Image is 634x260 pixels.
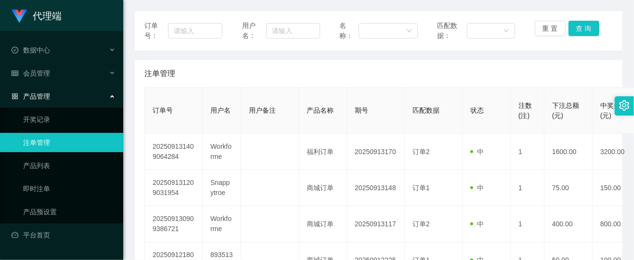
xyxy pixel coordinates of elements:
a: 注单管理 [23,133,116,152]
span: 订单2 [413,148,430,156]
td: 1600.00 [544,134,593,170]
td: 75.00 [544,170,593,206]
td: 商城订单 [299,206,347,242]
span: 用户名 [210,106,231,114]
span: 订单号： [144,21,168,41]
i: 图标: down [406,28,412,35]
a: 即时注单 [23,179,116,198]
td: 400.00 [544,206,593,242]
td: Workforme [203,206,241,242]
td: 1 [511,206,544,242]
span: 中 [470,220,484,228]
span: 订单2 [413,220,430,228]
span: 用户名： [242,21,267,41]
td: 1 [511,134,544,170]
span: 用户备注 [249,106,276,114]
span: 注单管理 [144,68,175,79]
span: 产品名称 [307,106,334,114]
span: 中奖金额(元) [600,102,627,119]
td: 202509131209031954 [145,170,203,206]
input: 请输入 [168,23,222,39]
td: Snappytroe [203,170,241,206]
span: 匹配数据： [437,21,467,41]
td: 202509131409064284 [145,134,203,170]
i: 图标: appstore-o [12,93,18,100]
span: 注数(注) [518,102,532,119]
td: 商城订单 [299,170,347,206]
button: 重 置 [535,21,566,36]
img: logo.9652507e.png [12,10,27,23]
i: 图标: down [504,28,509,35]
span: 会员管理 [12,69,50,77]
span: 中 [470,148,484,156]
a: 产品预设置 [23,202,116,221]
td: 福利订单 [299,134,347,170]
button: 查 询 [569,21,599,36]
td: 202509130909386721 [145,206,203,242]
span: 中 [470,184,484,192]
span: 期号 [355,106,368,114]
span: 下注总额(元) [552,102,579,119]
i: 图标: table [12,70,18,77]
td: 1 [511,170,544,206]
span: 订单号 [153,106,173,114]
span: 状态 [470,106,484,114]
span: 数据中心 [12,46,50,54]
td: 20250913117 [347,206,405,242]
a: 图标: dashboard平台首页 [12,225,116,245]
input: 请输入 [266,23,320,39]
h1: 代理端 [33,0,62,31]
span: 订单1 [413,184,430,192]
i: 图标: check-circle-o [12,47,18,53]
td: 20250913148 [347,170,405,206]
a: 代理端 [12,12,62,19]
span: 产品管理 [12,92,50,100]
span: 匹配数据 [413,106,440,114]
a: 产品列表 [23,156,116,175]
span: 名称： [339,21,359,41]
a: 开奖记录 [23,110,116,129]
i: 图标: setting [619,100,630,111]
td: 20250913170 [347,134,405,170]
td: Workforme [203,134,241,170]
